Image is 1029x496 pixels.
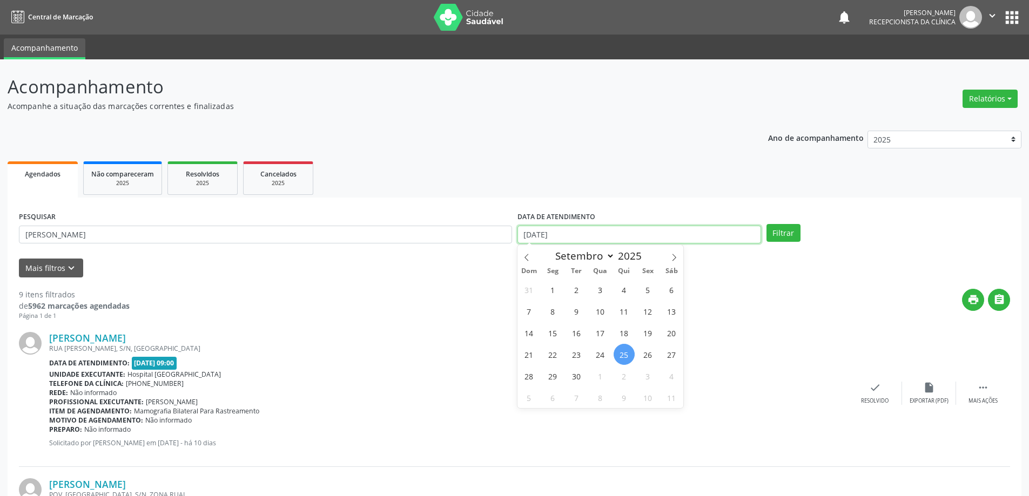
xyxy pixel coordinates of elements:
span: Setembro 26, 2025 [637,344,658,365]
span: Setembro 7, 2025 [519,301,540,322]
span: Outubro 8, 2025 [590,387,611,408]
span: Outubro 4, 2025 [661,365,682,386]
span: Setembro 29, 2025 [542,365,563,386]
div: de [19,300,130,311]
span: Setembro 6, 2025 [661,279,682,300]
span: Recepcionista da clínica [869,17,956,26]
span: Setembro 11, 2025 [614,301,635,322]
p: Solicitado por [PERSON_NAME] em [DATE] - há 10 dias [49,438,848,447]
div: 2025 [91,179,154,187]
button: Mais filtroskeyboard_arrow_down [19,259,83,277]
button: print [962,289,984,311]
span: Outubro 1, 2025 [590,365,611,386]
input: Nome, CNS [19,226,512,244]
b: Telefone da clínica: [49,379,124,388]
span: Setembro 18, 2025 [614,322,635,343]
span: Setembro 30, 2025 [566,365,587,386]
b: Data de atendimento: [49,358,130,368]
select: Month [550,248,615,263]
span: Setembro 20, 2025 [661,322,682,343]
input: Selecione um intervalo [517,226,761,244]
a: [PERSON_NAME] [49,478,126,490]
span: Setembro 24, 2025 [590,344,611,365]
i:  [986,10,998,22]
a: Acompanhamento [4,38,85,59]
span: Outubro 7, 2025 [566,387,587,408]
span: Sáb [660,268,683,275]
p: Ano de acompanhamento [768,131,864,144]
div: 2025 [176,179,230,187]
span: Ter [564,268,588,275]
span: Hospital [GEOGRAPHIC_DATA] [127,370,221,379]
span: [PHONE_NUMBER] [126,379,184,388]
span: Setembro 23, 2025 [566,344,587,365]
span: Setembro 2, 2025 [566,279,587,300]
span: Qui [612,268,636,275]
span: Setembro 19, 2025 [637,322,658,343]
i: insert_drive_file [923,382,935,393]
span: Setembro 25, 2025 [614,344,635,365]
b: Unidade executante: [49,370,125,379]
span: Setembro 22, 2025 [542,344,563,365]
span: Agendados [25,169,60,179]
button: notifications [837,10,852,25]
div: 2025 [251,179,305,187]
div: Exportar (PDF) [910,397,949,405]
a: [PERSON_NAME] [49,332,126,344]
span: Não compareceram [91,169,154,179]
span: Setembro 12, 2025 [637,301,658,322]
span: Agosto 31, 2025 [519,279,540,300]
span: Não informado [84,425,131,434]
i:  [993,294,1005,305]
img: img [959,6,982,29]
span: Cancelados [260,169,297,179]
span: Outubro 6, 2025 [542,387,563,408]
b: Motivo de agendamento: [49,416,143,425]
span: Não informado [145,416,192,425]
span: Outubro 9, 2025 [614,387,635,408]
span: Dom [517,268,541,275]
span: Qua [588,268,612,275]
span: Setembro 28, 2025 [519,365,540,386]
span: Resolvidos [186,169,219,179]
button:  [982,6,1003,29]
div: RUA [PERSON_NAME], S/N, [GEOGRAPHIC_DATA] [49,344,848,353]
p: Acompanhe a situação das marcações correntes e finalizadas [8,100,717,112]
i: check [869,382,881,393]
b: Preparo: [49,425,82,434]
div: [PERSON_NAME] [869,8,956,17]
span: Setembro 27, 2025 [661,344,682,365]
span: [DATE] 09:00 [132,357,177,369]
span: Não informado [70,388,117,397]
span: Setembro 9, 2025 [566,301,587,322]
span: Setembro 21, 2025 [519,344,540,365]
div: 9 itens filtrados [19,289,130,300]
i: print [967,294,979,305]
a: Central de Marcação [8,8,93,26]
strong: 5962 marcações agendadas [28,301,130,311]
span: Setembro 15, 2025 [542,322,563,343]
button: Relatórios [963,90,1018,108]
span: Setembro 5, 2025 [637,279,658,300]
span: Setembro 17, 2025 [590,322,611,343]
span: Sex [636,268,660,275]
span: Setembro 16, 2025 [566,322,587,343]
i:  [977,382,989,393]
button: Filtrar [766,224,801,242]
input: Year [615,249,650,263]
b: Rede: [49,388,68,397]
span: Setembro 8, 2025 [542,301,563,322]
span: Setembro 3, 2025 [590,279,611,300]
span: Mamografia Bilateral Para Rastreamento [134,406,259,416]
p: Acompanhamento [8,73,717,100]
label: PESQUISAR [19,209,56,226]
div: Mais ações [969,397,998,405]
div: Página 1 de 1 [19,311,130,321]
span: Setembro 10, 2025 [590,301,611,322]
span: Outubro 10, 2025 [637,387,658,408]
span: Setembro 1, 2025 [542,279,563,300]
span: Setembro 13, 2025 [661,301,682,322]
i: keyboard_arrow_down [65,262,77,274]
span: Outubro 2, 2025 [614,365,635,386]
span: Outubro 3, 2025 [637,365,658,386]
